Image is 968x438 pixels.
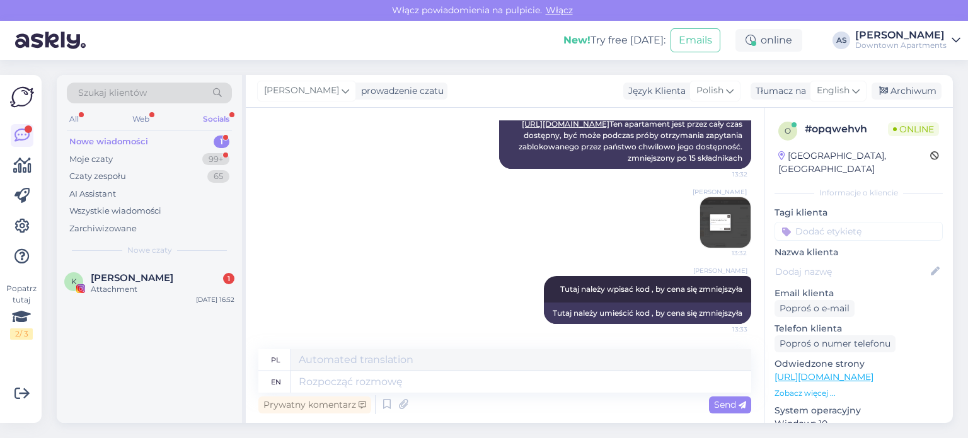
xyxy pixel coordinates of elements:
[693,266,747,275] span: [PERSON_NAME]
[130,111,152,127] div: Web
[78,86,147,100] span: Szukaj klientów
[775,206,943,219] p: Tagi klienta
[223,273,234,284] div: 1
[522,119,609,129] a: [URL][DOMAIN_NAME]
[499,113,751,169] div: Ten apartament jest przez cały czas dostępny, być może podczas próby otrzymania zapytania zabloko...
[693,187,747,197] span: [PERSON_NAME]
[10,328,33,340] div: 2 / 3
[700,248,747,258] span: 13:32
[10,85,34,109] img: Askly Logo
[623,84,686,98] div: Język Klienta
[214,135,229,148] div: 1
[207,170,229,183] div: 65
[67,111,81,127] div: All
[714,399,746,410] span: Send
[696,84,723,98] span: Polish
[69,205,161,217] div: Wszystkie wiadomości
[356,84,444,98] div: prowadzenie czatu
[833,32,850,49] div: AS
[69,153,113,166] div: Moje czaty
[778,149,930,176] div: [GEOGRAPHIC_DATA], [GEOGRAPHIC_DATA]
[560,284,742,294] span: Tutaj należy wpisać kod , by cena się zmniejszyła
[563,33,665,48] div: Try free [DATE]:
[775,335,896,352] div: Poproś o numer telefonu
[202,153,229,166] div: 99+
[69,135,148,148] div: Nowe wiadomości
[775,287,943,300] p: Email klienta
[888,122,939,136] span: Online
[855,30,960,50] a: [PERSON_NAME]Downtown Apartments
[700,197,751,248] img: Attachment
[855,40,947,50] div: Downtown Apartments
[775,404,943,417] p: System operacyjny
[71,277,77,286] span: K
[775,371,873,383] a: [URL][DOMAIN_NAME]
[542,4,577,16] span: Włącz
[775,265,928,279] input: Dodaj nazwę
[805,122,888,137] div: # opqwehvh
[200,111,232,127] div: Socials
[264,84,339,98] span: [PERSON_NAME]
[69,222,137,235] div: Zarchiwizowane
[91,284,234,295] div: Attachment
[10,283,33,340] div: Popatrz tutaj
[196,295,234,304] div: [DATE] 16:52
[785,126,791,135] span: o
[751,84,806,98] div: Tłumacz na
[775,222,943,241] input: Dodać etykietę
[69,170,126,183] div: Czaty zespołu
[700,170,747,179] span: 13:32
[258,396,371,413] div: Prywatny komentarz
[735,29,802,52] div: online
[775,246,943,259] p: Nazwa klienta
[775,357,943,371] p: Odwiedzone strony
[127,245,172,256] span: Nowe czaty
[775,187,943,199] div: Informacje o kliencie
[775,388,943,399] p: Zobacz więcej ...
[271,349,280,371] div: pl
[855,30,947,40] div: [PERSON_NAME]
[671,28,720,52] button: Emails
[563,34,591,46] b: New!
[69,188,116,200] div: AI Assistant
[817,84,850,98] span: English
[700,325,747,334] span: 13:33
[544,303,751,324] div: Tutaj należy umieścić kod , by cena się zmniejszyła
[775,417,943,430] p: Windows 10
[775,300,855,317] div: Poproś o e-mail
[775,322,943,335] p: Telefon klienta
[271,371,281,393] div: en
[872,83,942,100] div: Archiwum
[91,272,173,284] span: Katarzyna M.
